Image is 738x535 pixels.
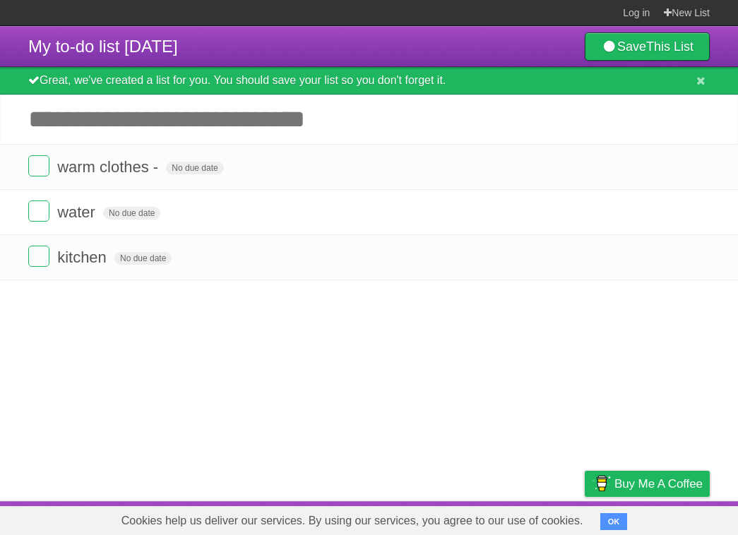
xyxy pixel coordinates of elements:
[57,203,99,221] span: water
[57,248,110,266] span: kitchen
[114,252,172,265] span: No due date
[28,246,49,267] label: Done
[57,158,162,176] span: warm clothes -
[592,471,611,495] img: Buy me a coffee
[103,207,160,220] span: No due date
[621,505,710,531] a: Suggest a feature
[600,513,628,530] button: OK
[107,507,597,535] span: Cookies help us deliver our services. By using our services, you agree to our use of cookies.
[614,471,703,496] span: Buy me a coffee
[585,32,710,61] a: SaveThis List
[28,200,49,222] label: Done
[518,505,549,531] a: Terms
[28,155,49,176] label: Done
[28,37,178,56] span: My to-do list [DATE]
[566,505,603,531] a: Privacy
[397,505,427,531] a: About
[166,162,223,174] span: No due date
[444,505,501,531] a: Developers
[646,40,694,54] b: This List
[585,471,710,497] a: Buy me a coffee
